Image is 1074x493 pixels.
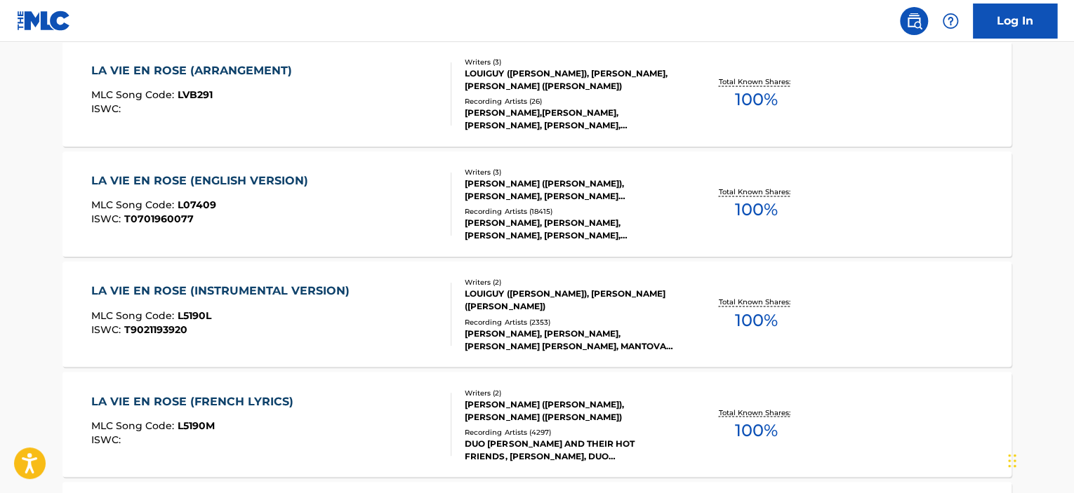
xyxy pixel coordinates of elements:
[734,307,777,332] span: 100 %
[62,262,1012,367] a: LA VIE EN ROSE (INSTRUMENTAL VERSION)MLC Song Code:L5190LISWC:T9021193920Writers (2)LOUIGUY ([PER...
[91,393,300,410] div: LA VIE EN ROSE (FRENCH LYRICS)
[734,87,777,112] span: 100 %
[91,62,299,79] div: LA VIE EN ROSE (ARRANGEMENT)
[900,7,928,35] a: Public Search
[465,426,677,437] div: Recording Artists ( 4297 )
[973,4,1057,39] a: Log In
[465,67,677,93] div: LOUIGUY ([PERSON_NAME]), [PERSON_NAME], [PERSON_NAME] ([PERSON_NAME])
[465,398,677,423] div: [PERSON_NAME] ([PERSON_NAME]), [PERSON_NAME] ([PERSON_NAME])
[465,107,677,132] div: [PERSON_NAME],[PERSON_NAME], [PERSON_NAME], [PERSON_NAME], [PERSON_NAME], GROOVE JUICE
[91,212,124,225] span: ISWC :
[91,433,124,445] span: ISWC :
[465,316,677,327] div: Recording Artists ( 2353 )
[465,206,677,217] div: Recording Artists ( 18415 )
[718,187,793,197] p: Total Known Shares:
[91,173,315,189] div: LA VIE EN ROSE (ENGLISH VERSION)
[718,407,793,417] p: Total Known Shares:
[465,437,677,462] div: DUO [PERSON_NAME] AND THEIR HOT FRIENDS, [PERSON_NAME], DUO [PERSON_NAME] AND THEIR HOT FRIENDS, ...
[465,177,677,203] div: [PERSON_NAME] ([PERSON_NAME]), [PERSON_NAME], [PERSON_NAME] ([PERSON_NAME])
[1008,440,1016,482] div: Drag
[1004,426,1074,493] iframe: Chat Widget
[936,7,964,35] div: Help
[178,309,211,321] span: L5190L
[178,419,215,431] span: L5190M
[91,283,357,299] div: LA VIE EN ROSE (INSTRUMENTAL VERSION)
[734,417,777,443] span: 100 %
[942,13,959,29] img: help
[62,372,1012,477] a: LA VIE EN ROSE (FRENCH LYRICS)MLC Song Code:L5190MISWC:Writers (2)[PERSON_NAME] ([PERSON_NAME]), ...
[465,96,677,107] div: Recording Artists ( 26 )
[91,198,178,211] span: MLC Song Code :
[17,11,71,31] img: MLC Logo
[465,288,677,313] div: LOUIGUY ([PERSON_NAME]), [PERSON_NAME] ([PERSON_NAME])
[718,76,793,87] p: Total Known Shares:
[465,277,677,288] div: Writers ( 2 )
[906,13,922,29] img: search
[718,297,793,307] p: Total Known Shares:
[178,88,213,101] span: LVB291
[62,41,1012,147] a: LA VIE EN ROSE (ARRANGEMENT)MLC Song Code:LVB291ISWC:Writers (3)LOUIGUY ([PERSON_NAME]), [PERSON_...
[465,327,677,352] div: [PERSON_NAME], [PERSON_NAME], [PERSON_NAME] [PERSON_NAME], MANTOVANI ORCHESTRA, THE MANTOVANI ORC...
[91,102,124,115] span: ISWC :
[465,57,677,67] div: Writers ( 3 )
[465,167,677,177] div: Writers ( 3 )
[465,387,677,398] div: Writers ( 2 )
[178,198,216,211] span: L07409
[465,217,677,242] div: [PERSON_NAME], [PERSON_NAME], [PERSON_NAME], [PERSON_NAME], [PERSON_NAME]
[62,151,1012,257] a: LA VIE EN ROSE (ENGLISH VERSION)MLC Song Code:L07409ISWC:T0701960077Writers (3)[PERSON_NAME] ([PE...
[91,323,124,335] span: ISWC :
[91,309,178,321] span: MLC Song Code :
[124,212,194,225] span: T0701960077
[734,197,777,222] span: 100 %
[124,323,187,335] span: T9021193920
[91,88,178,101] span: MLC Song Code :
[91,419,178,431] span: MLC Song Code :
